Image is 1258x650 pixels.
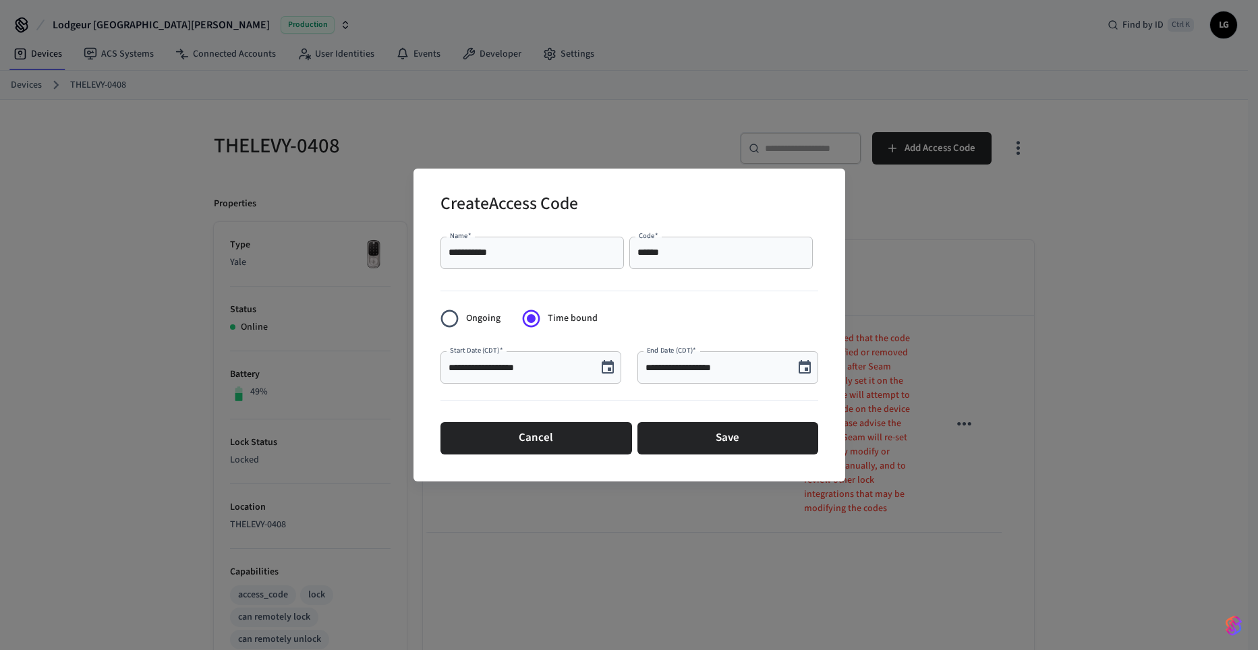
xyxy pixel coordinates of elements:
label: Name [450,231,471,241]
button: Choose date, selected date is Aug 30, 2025 [791,354,818,381]
span: Time bound [548,312,598,326]
h2: Create Access Code [440,185,578,226]
img: SeamLogoGradient.69752ec5.svg [1226,615,1242,637]
label: End Date (CDT) [647,345,696,355]
button: Save [637,422,818,454]
button: Cancel [440,422,632,454]
button: Choose date, selected date is Aug 30, 2025 [594,354,621,381]
label: Code [639,231,658,241]
span: Ongoing [466,312,501,326]
label: Start Date (CDT) [450,345,503,355]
